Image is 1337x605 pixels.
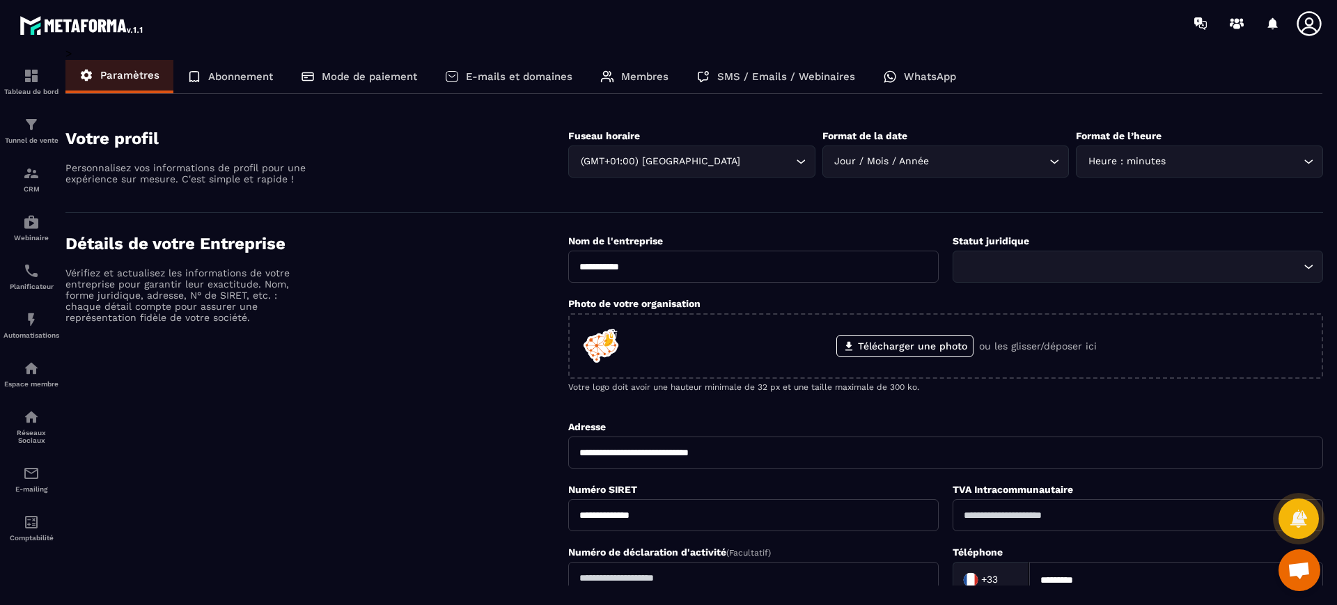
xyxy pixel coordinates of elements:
[3,301,59,349] a: automationsautomationsAutomatisations
[979,340,1097,352] p: ou les glisser/déposer ici
[577,154,743,169] span: (GMT+01:00) [GEOGRAPHIC_DATA]
[953,484,1073,495] label: TVA Intracommunautaire
[822,146,1070,178] div: Search for option
[568,547,771,558] label: Numéro de déclaration d'activité
[3,57,59,106] a: formationformationTableau de bord
[1085,154,1168,169] span: Heure : minutes
[1168,154,1300,169] input: Search for option
[19,13,145,38] img: logo
[981,573,998,587] span: +33
[23,514,40,531] img: accountant
[208,70,273,83] p: Abonnement
[23,116,40,133] img: formation
[953,235,1029,246] label: Statut juridique
[3,283,59,290] p: Planificateur
[23,409,40,425] img: social-network
[1001,569,1015,590] input: Search for option
[568,130,640,141] label: Fuseau horaire
[568,298,701,309] label: Photo de votre organisation
[3,88,59,95] p: Tableau de bord
[717,70,855,83] p: SMS / Emails / Webinaires
[3,234,59,242] p: Webinaire
[3,203,59,252] a: automationsautomationsWebinaire
[621,70,668,83] p: Membres
[1076,130,1162,141] label: Format de l’heure
[65,129,568,148] h4: Votre profil
[953,562,1029,598] div: Search for option
[836,335,974,357] label: Télécharger une photo
[3,136,59,144] p: Tunnel de vente
[568,421,606,432] label: Adresse
[822,130,907,141] label: Format de la date
[3,398,59,455] a: social-networksocial-networkRéseaux Sociaux
[831,154,932,169] span: Jour / Mois / Année
[3,503,59,552] a: accountantaccountantComptabilité
[3,252,59,301] a: schedulerschedulerPlanificateur
[23,214,40,230] img: automations
[3,429,59,444] p: Réseaux Sociaux
[568,235,663,246] label: Nom de l'entreprise
[1076,146,1323,178] div: Search for option
[957,566,985,594] img: Country Flag
[568,484,637,495] label: Numéro SIRET
[568,382,1323,392] p: Votre logo doit avoir une hauteur minimale de 32 px et une taille maximale de 300 ko.
[3,185,59,193] p: CRM
[23,360,40,377] img: automations
[1279,549,1320,591] a: Ouvrir le chat
[743,154,792,169] input: Search for option
[23,465,40,482] img: email
[3,380,59,388] p: Espace membre
[23,165,40,182] img: formation
[726,548,771,558] span: (Facultatif)
[65,267,309,323] p: Vérifiez et actualisez les informations de votre entreprise pour garantir leur exactitude. Nom, f...
[23,262,40,279] img: scheduler
[3,155,59,203] a: formationformationCRM
[3,331,59,339] p: Automatisations
[466,70,572,83] p: E-mails et domaines
[100,69,159,81] p: Paramètres
[953,547,1003,558] label: Téléphone
[962,259,1300,274] input: Search for option
[65,162,309,184] p: Personnalisez vos informations de profil pour une expérience sur mesure. C'est simple et rapide !
[23,68,40,84] img: formation
[3,485,59,493] p: E-mailing
[3,106,59,155] a: formationformationTunnel de vente
[3,455,59,503] a: emailemailE-mailing
[23,311,40,328] img: automations
[3,534,59,542] p: Comptabilité
[568,146,815,178] div: Search for option
[65,234,568,253] h4: Détails de votre Entreprise
[3,349,59,398] a: automationsautomationsEspace membre
[322,70,417,83] p: Mode de paiement
[953,251,1323,283] div: Search for option
[932,154,1047,169] input: Search for option
[904,70,956,83] p: WhatsApp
